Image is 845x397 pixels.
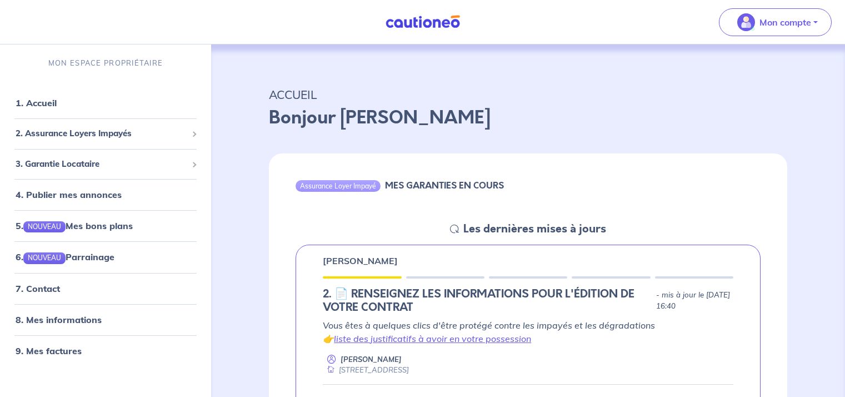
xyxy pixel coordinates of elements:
div: 3. Garantie Locataire [4,153,207,175]
span: 2. Assurance Loyers Impayés [16,127,187,140]
div: Assurance Loyer Impayé [296,180,381,191]
a: 4. Publier mes annonces [16,189,122,200]
p: Vous êtes à quelques clics d'être protégé contre les impayés et les dégradations 👉 [323,319,733,345]
p: - mis à jour le [DATE] 16:40 [656,290,734,312]
p: Mon compte [759,16,811,29]
div: 2. Assurance Loyers Impayés [4,123,207,145]
p: [PERSON_NAME] [341,354,402,365]
div: 6.NOUVEAUParrainage [4,246,207,268]
div: 1. Accueil [4,92,207,114]
a: 5.NOUVEAUMes bons plans [16,220,133,231]
div: 4. Publier mes annonces [4,183,207,206]
h5: 2. 📄 RENSEIGNEZ LES INFORMATIONS POUR L'ÉDITION DE VOTRE CONTRAT [323,287,651,314]
p: MON ESPACE PROPRIÉTAIRE [48,58,163,68]
div: 8. Mes informations [4,309,207,331]
a: 8. Mes informations [16,314,102,325]
a: 9. Mes factures [16,345,82,356]
a: liste des justificatifs à avoir en votre possession [334,333,531,344]
p: ACCUEIL [269,85,787,105]
span: 3. Garantie Locataire [16,158,187,171]
div: 7. Contact [4,277,207,300]
a: 6.NOUVEAUParrainage [16,251,114,262]
p: Bonjour [PERSON_NAME] [269,105,787,131]
img: Cautioneo [381,15,464,29]
a: 7. Contact [16,283,60,294]
img: illu_account_valid_menu.svg [737,13,755,31]
h6: MES GARANTIES EN COURS [385,180,504,191]
div: state: RENTER-PROFILE, Context: LESS-THAN-6-MONTHS,NO-CERTIFICATE,ALONE,LESSOR-DOCUMENTS [323,287,733,314]
div: [STREET_ADDRESS] [323,365,409,375]
button: illu_account_valid_menu.svgMon compte [719,8,832,36]
p: [PERSON_NAME] [323,254,398,267]
a: 1. Accueil [16,97,57,108]
div: 5.NOUVEAUMes bons plans [4,215,207,237]
div: 9. Mes factures [4,340,207,362]
h5: Les dernières mises à jours [463,222,606,236]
